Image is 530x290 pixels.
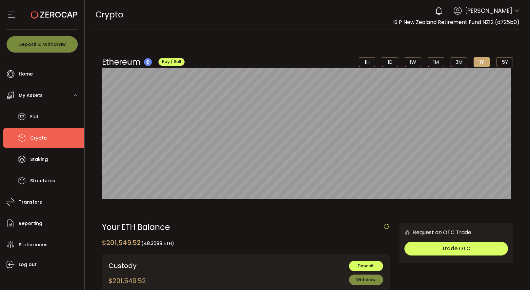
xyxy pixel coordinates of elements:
span: (48.3088 ETH) [141,240,174,247]
div: Your ETH Balance [102,223,390,231]
span: Reporting [19,219,42,228]
div: Ethereum [102,56,185,68]
li: 3M [451,57,467,67]
span: Withdraw [356,277,376,282]
span: [PERSON_NAME] [465,6,512,15]
div: Custody [109,261,218,271]
button: Buy / Sell [158,58,185,66]
span: IS P New Zealand Retirement Fund NZ12 (d725b0) [393,18,520,26]
li: 1W [405,57,421,67]
li: 1Y [474,57,490,67]
button: Trade OTC [404,242,508,256]
span: Fiat [30,112,39,122]
span: Log out [19,260,37,269]
div: $201,549.52 [102,238,174,248]
span: Transfers [19,197,42,207]
div: Request an OTC Trade [399,228,471,236]
span: Trade OTC [442,245,471,252]
li: 5Y [497,57,513,67]
span: Crypto [30,133,47,143]
li: 1M [428,57,444,67]
span: My Assets [19,91,43,100]
span: Structures [30,176,55,186]
iframe: Chat Widget [497,258,530,290]
li: 1H [359,57,375,67]
span: Deposit & Withdraw [18,42,66,47]
li: 1D [382,57,398,67]
span: Staking [30,155,48,164]
span: Deposit [358,263,374,269]
button: Deposit [349,261,383,271]
img: 6nGpN7MZ9FLuBP83NiajKbTRY4UzlzQtBKtCrLLspmCkSvCZHBKvY3NxgQaT5JnOQREvtQ257bXeeSTueZfAPizblJ+Fe8JwA... [404,230,410,235]
span: Preferences [19,240,48,250]
button: Withdraw [349,275,383,285]
button: Deposit & Withdraw [7,36,78,53]
span: Home [19,69,33,79]
span: Crypto [95,9,123,20]
span: Buy / Sell [162,59,181,64]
